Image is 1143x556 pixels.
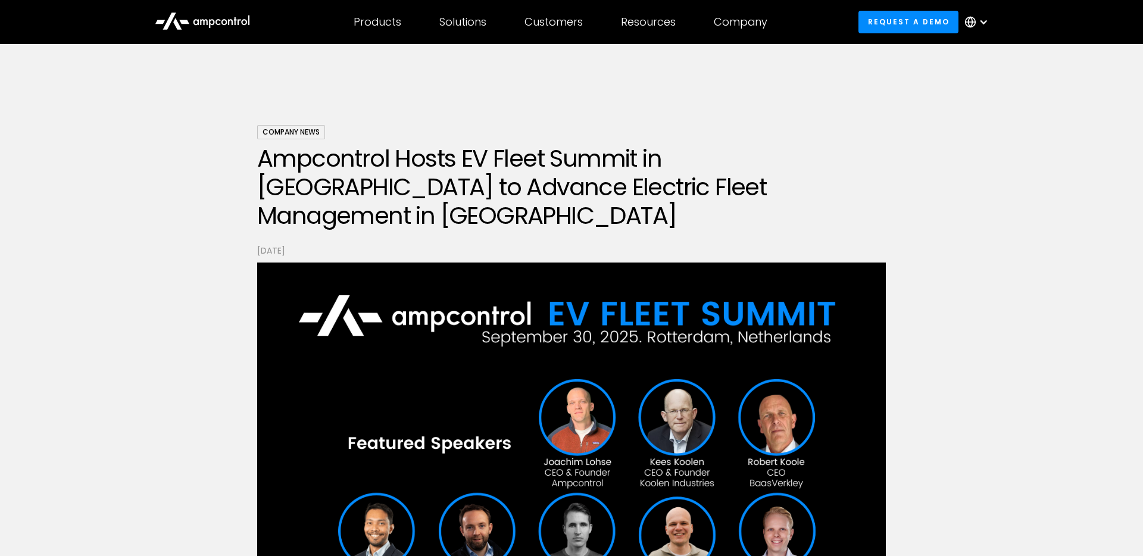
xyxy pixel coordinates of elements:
[354,15,401,29] div: Products
[257,144,886,230] h1: Ampcontrol Hosts EV Fleet Summit in [GEOGRAPHIC_DATA] to Advance Electric Fleet Management in [GE...
[714,15,767,29] div: Company
[858,11,958,33] a: Request a demo
[621,15,676,29] div: Resources
[524,15,583,29] div: Customers
[257,125,325,139] div: Company News
[439,15,486,29] div: Solutions
[257,244,886,257] p: [DATE]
